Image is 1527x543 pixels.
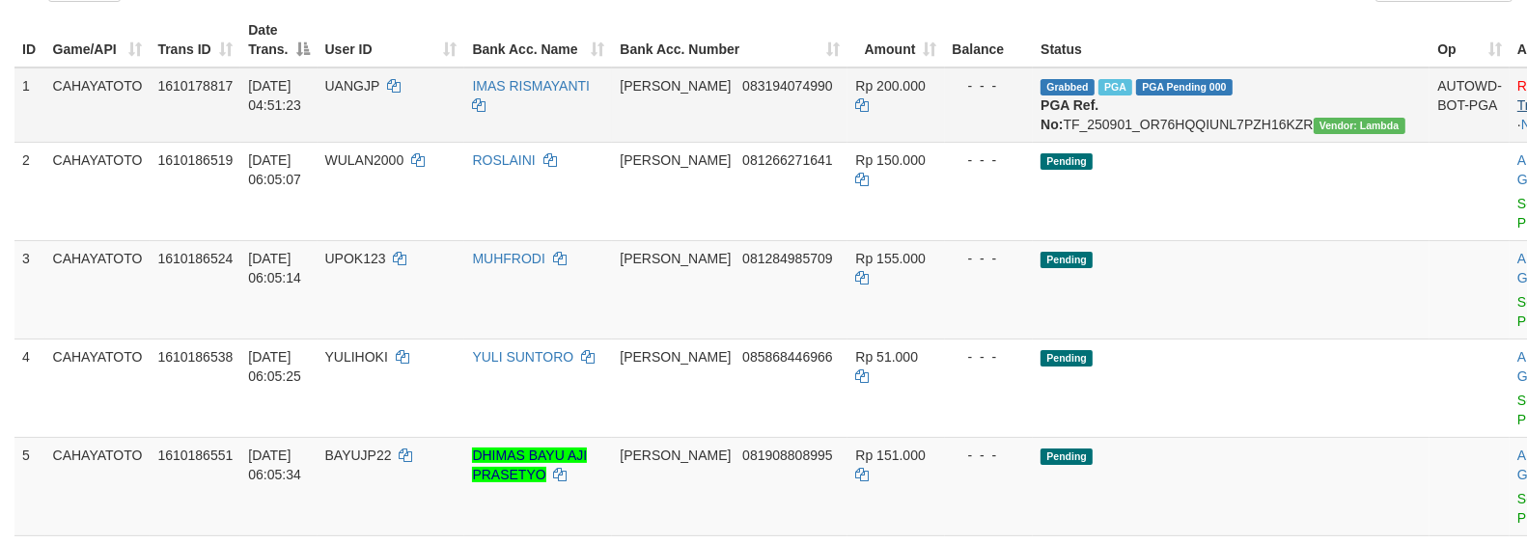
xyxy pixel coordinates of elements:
span: [DATE] 04:51:23 [248,78,301,113]
span: PGA Pending [1136,79,1233,95]
span: BAYUJP22 [325,448,392,463]
b: PGA Ref. No: [1041,97,1098,132]
span: Rp 155.000 [855,251,925,266]
a: IMAS RISMAYANTI [472,78,590,94]
td: 3 [14,240,45,339]
span: Copy 081284985709 to clipboard [742,251,832,266]
span: Copy 085868446966 to clipboard [742,349,832,365]
span: [PERSON_NAME] [620,152,731,168]
span: Rp 51.000 [855,349,918,365]
span: UPOK123 [325,251,386,266]
span: 1610178817 [157,78,233,94]
span: Rp 150.000 [855,152,925,168]
span: Copy 083194074990 to clipboard [742,78,832,94]
th: Balance [945,13,1034,68]
span: Grabbed [1041,79,1095,95]
span: 1610186538 [157,349,233,365]
th: ID [14,13,45,68]
span: [PERSON_NAME] [620,349,731,365]
td: TF_250901_OR76HQQIUNL7PZH16KZR [1033,68,1430,143]
span: [PERSON_NAME] [620,78,731,94]
th: Game/API: activate to sort column ascending [45,13,151,68]
div: - - - [953,347,1026,367]
th: Trans ID: activate to sort column ascending [150,13,240,68]
span: Rp 200.000 [855,78,925,94]
span: [DATE] 06:05:25 [248,349,301,384]
span: Pending [1041,252,1093,268]
th: Bank Acc. Name: activate to sort column ascending [464,13,612,68]
td: CAHAYATOTO [45,68,151,143]
span: Pending [1041,350,1093,367]
th: Date Trans.: activate to sort column descending [240,13,317,68]
td: 4 [14,339,45,437]
td: 1 [14,68,45,143]
a: MUHFRODI [472,251,544,266]
td: 2 [14,142,45,240]
a: DHIMAS BAYU AJI PRASETYO [472,448,587,482]
span: [DATE] 06:05:34 [248,448,301,482]
span: Pending [1041,448,1093,465]
span: Vendor URL: https://order7.1velocity.biz [1314,118,1405,134]
span: 1610186551 [157,448,233,463]
td: CAHAYATOTO [45,240,151,339]
th: Op: activate to sort column ascending [1430,13,1510,68]
th: Amount: activate to sort column ascending [847,13,944,68]
span: Copy 081266271641 to clipboard [742,152,832,168]
div: - - - [953,150,1026,170]
div: - - - [953,249,1026,268]
td: CAHAYATOTO [45,339,151,437]
th: User ID: activate to sort column ascending [318,13,465,68]
td: AUTOWD-BOT-PGA [1430,68,1510,143]
div: - - - [953,446,1026,465]
span: 1610186519 [157,152,233,168]
span: YULIHOKI [325,349,388,365]
span: [PERSON_NAME] [620,448,731,463]
td: 5 [14,437,45,535]
span: 1610186524 [157,251,233,266]
span: WULAN2000 [325,152,404,168]
th: Bank Acc. Number: activate to sort column ascending [612,13,847,68]
a: YULI SUNTORO [472,349,573,365]
td: CAHAYATOTO [45,437,151,535]
span: [DATE] 06:05:07 [248,152,301,187]
td: CAHAYATOTO [45,142,151,240]
a: ROSLAINI [472,152,535,168]
th: Status [1033,13,1430,68]
span: Pending [1041,153,1093,170]
span: Copy 081908808995 to clipboard [742,448,832,463]
div: - - - [953,76,1026,95]
span: [DATE] 06:05:14 [248,251,301,285]
span: Marked by byjanggotawd3 [1098,79,1132,95]
span: [PERSON_NAME] [620,251,731,266]
span: UANGJP [325,78,380,94]
span: Rp 151.000 [855,448,925,463]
